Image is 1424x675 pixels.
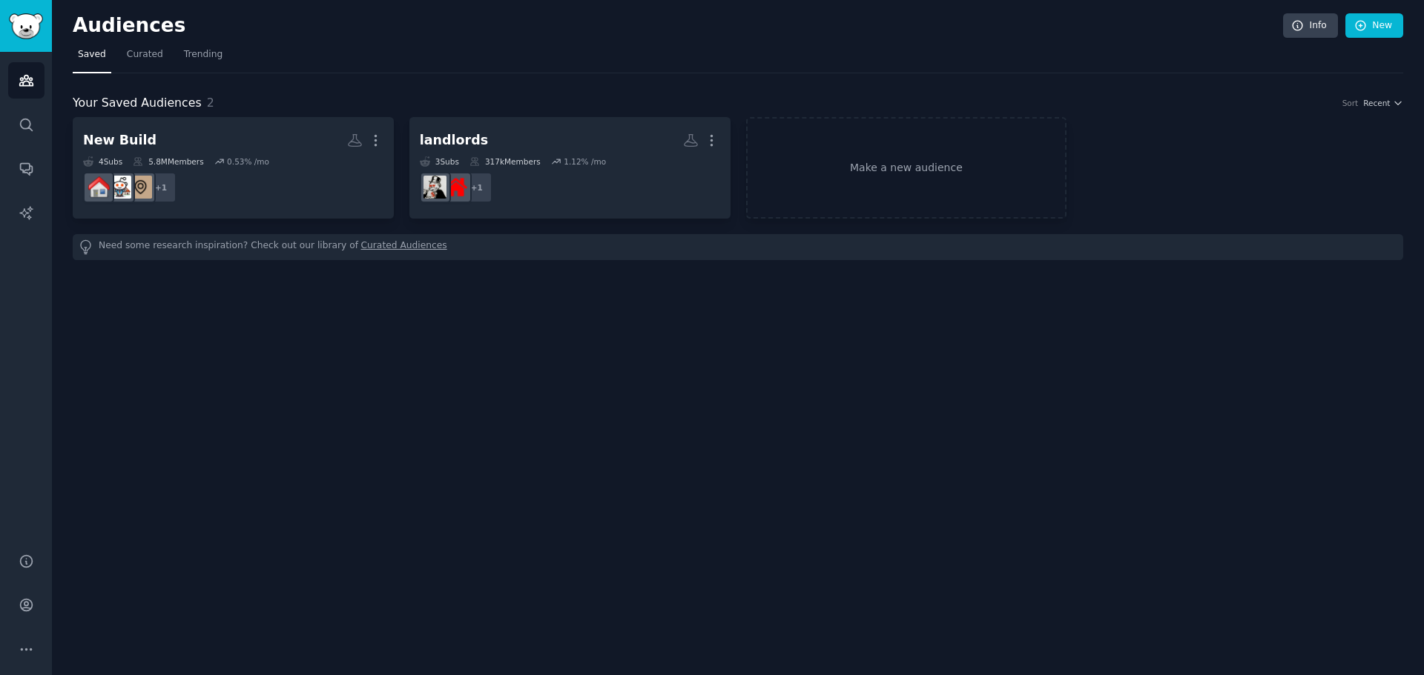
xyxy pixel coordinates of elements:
[88,176,111,199] img: HousingUK
[184,48,222,61] span: Trending
[73,94,202,113] span: Your Saved Audiences
[207,96,214,110] span: 2
[1363,98,1390,108] span: Recent
[73,43,111,73] a: Saved
[1342,98,1359,108] div: Sort
[179,43,228,73] a: Trending
[1283,13,1338,39] a: Info
[133,156,203,167] div: 5.8M Members
[227,156,269,167] div: 0.53 % /mo
[461,172,492,203] div: + 1
[361,239,447,255] a: Curated Audiences
[73,14,1283,38] h2: Audiences
[420,156,459,167] div: 3 Sub s
[78,48,106,61] span: Saved
[423,176,446,199] img: LandlordLove
[73,117,394,219] a: New Build4Subs5.8MMembers0.53% /mo+1NewHomeConstructionFirstTimeHomeBuyerHousingUK
[127,48,163,61] span: Curated
[122,43,168,73] a: Curated
[409,117,731,219] a: landlords3Subs317kMembers1.12% /mo+1uklandlordsLandlordLove
[1345,13,1403,39] a: New
[564,156,606,167] div: 1.12 % /mo
[145,172,177,203] div: + 1
[9,13,43,39] img: GummySearch logo
[73,234,1403,260] div: Need some research inspiration? Check out our library of
[746,117,1067,219] a: Make a new audience
[1363,98,1403,108] button: Recent
[420,131,488,150] div: landlords
[444,176,467,199] img: uklandlords
[469,156,541,167] div: 317k Members
[83,131,156,150] div: New Build
[83,156,122,167] div: 4 Sub s
[129,176,152,199] img: NewHomeConstruction
[108,176,131,199] img: FirstTimeHomeBuyer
